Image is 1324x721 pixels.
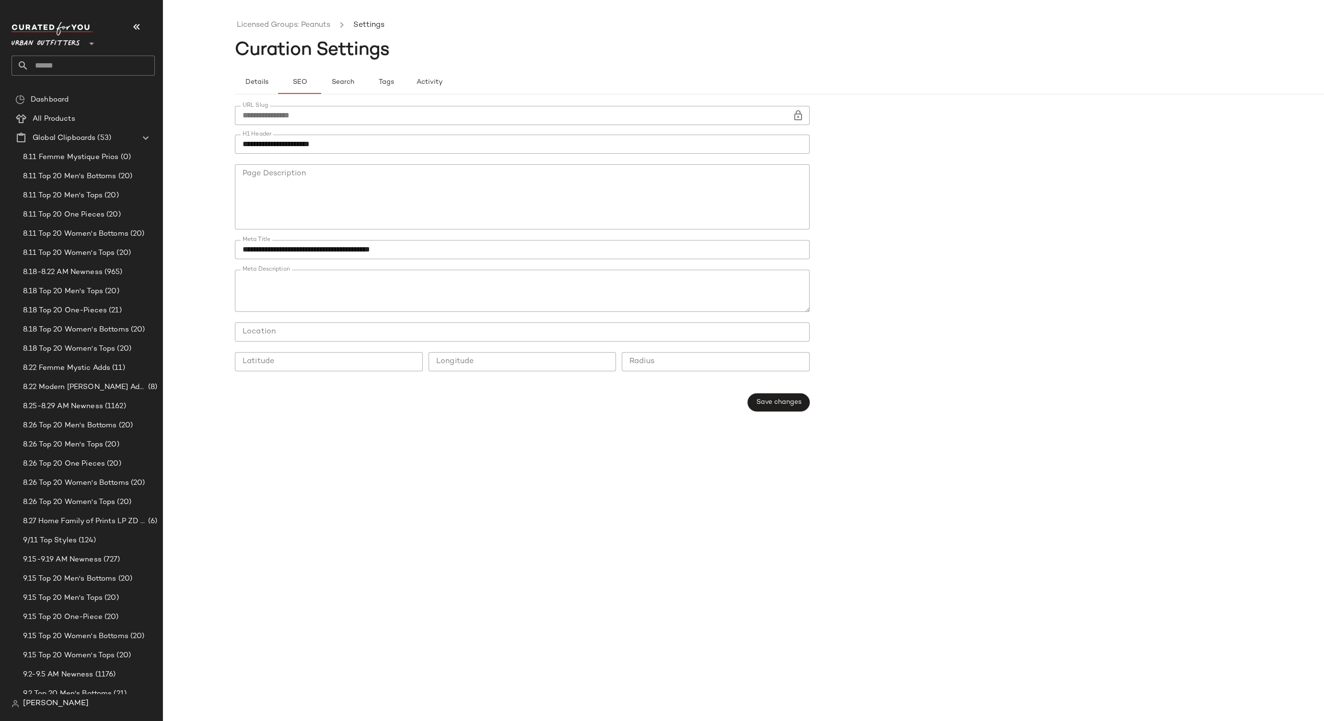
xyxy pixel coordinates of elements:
[23,420,117,431] span: 8.26 Top 20 Men's Bottoms
[105,458,121,469] span: (20)
[12,33,80,50] span: Urban Outfitters
[23,554,102,565] span: 9.15-9.19 AM Newness
[112,688,127,699] span: (21)
[23,401,103,412] span: 8.25-8.29 AM Newness
[23,669,93,680] span: 9.2-9.5 AM Newness
[128,229,145,240] span: (20)
[77,535,96,546] span: (124)
[93,669,116,680] span: (1176)
[23,305,107,316] span: 8.18 Top 20 One-Pieces
[103,439,119,450] span: (20)
[23,248,115,259] span: 8.11 Top 20 Women's Tops
[115,650,131,661] span: (20)
[23,286,103,297] span: 8.18 Top 20 Men's Tops
[23,382,146,393] span: 8.22 Modern [PERSON_NAME] Adds
[23,190,103,201] span: 8.11 Top 20 Men's Tops
[23,152,119,163] span: 8.11 Femme Mystique Prios
[107,305,122,316] span: (21)
[237,19,330,32] a: Licensed Groups: Peanuts
[31,94,69,105] span: Dashboard
[23,516,146,527] span: 8.27 Home Family of Prints LP ZD Adds
[23,439,103,450] span: 8.26 Top 20 Men's Tops
[23,229,128,240] span: 8.11 Top 20 Women's Bottoms
[105,209,121,220] span: (20)
[23,209,105,220] span: 8.11 Top 20 One Pieces
[23,612,103,623] span: 9.15 Top 20 One-Piece
[23,688,112,699] span: 9.2 Top 20 Men's Bottoms
[116,171,133,182] span: (20)
[33,133,95,144] span: Global Clipboards
[103,612,119,623] span: (20)
[115,497,131,508] span: (20)
[23,650,115,661] span: 9.15 Top 20 Women's Tops
[103,401,126,412] span: (1162)
[146,516,157,527] span: (6)
[95,133,111,144] span: (53)
[128,631,145,642] span: (20)
[23,573,116,584] span: 9.15 Top 20 Men's Bottoms
[146,382,157,393] span: (8)
[23,267,103,278] span: 8.18-8.22 AM Newness
[103,593,119,604] span: (20)
[351,19,386,32] li: Settings
[117,420,133,431] span: (20)
[23,497,115,508] span: 8.26 Top 20 Women's Tops
[103,286,119,297] span: (20)
[116,573,133,584] span: (20)
[23,343,115,355] span: 8.18 Top 20 Women's Tops
[103,190,119,201] span: (20)
[756,399,801,406] span: Save changes
[15,95,25,104] img: svg%3e
[23,478,129,489] span: 8.26 Top 20 Women's Bottoms
[119,152,131,163] span: (0)
[115,343,131,355] span: (20)
[12,22,93,35] img: cfy_white_logo.C9jOOHJF.svg
[244,79,268,86] span: Details
[23,593,103,604] span: 9.15 Top 20 Men's Tops
[129,324,145,335] span: (20)
[235,41,390,60] span: Curation Settings
[23,324,129,335] span: 8.18 Top 20 Women's Bottoms
[331,79,354,86] span: Search
[110,363,125,374] span: (11)
[378,79,394,86] span: Tags
[115,248,131,259] span: (20)
[748,393,810,412] button: Save changes
[102,554,120,565] span: (727)
[103,267,123,278] span: (965)
[23,698,89,710] span: [PERSON_NAME]
[12,700,19,708] img: svg%3e
[23,535,77,546] span: 9/11 Top Styles
[129,478,145,489] span: (20)
[416,79,442,86] span: Activity
[23,363,110,374] span: 8.22 Femme Mystic Adds
[292,79,307,86] span: SEO
[23,458,105,469] span: 8.26 Top 20 One Pieces
[23,631,128,642] span: 9.15 Top 20 Women's Bottoms
[33,114,75,125] span: All Products
[23,171,116,182] span: 8.11 Top 20 Men's Bottoms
